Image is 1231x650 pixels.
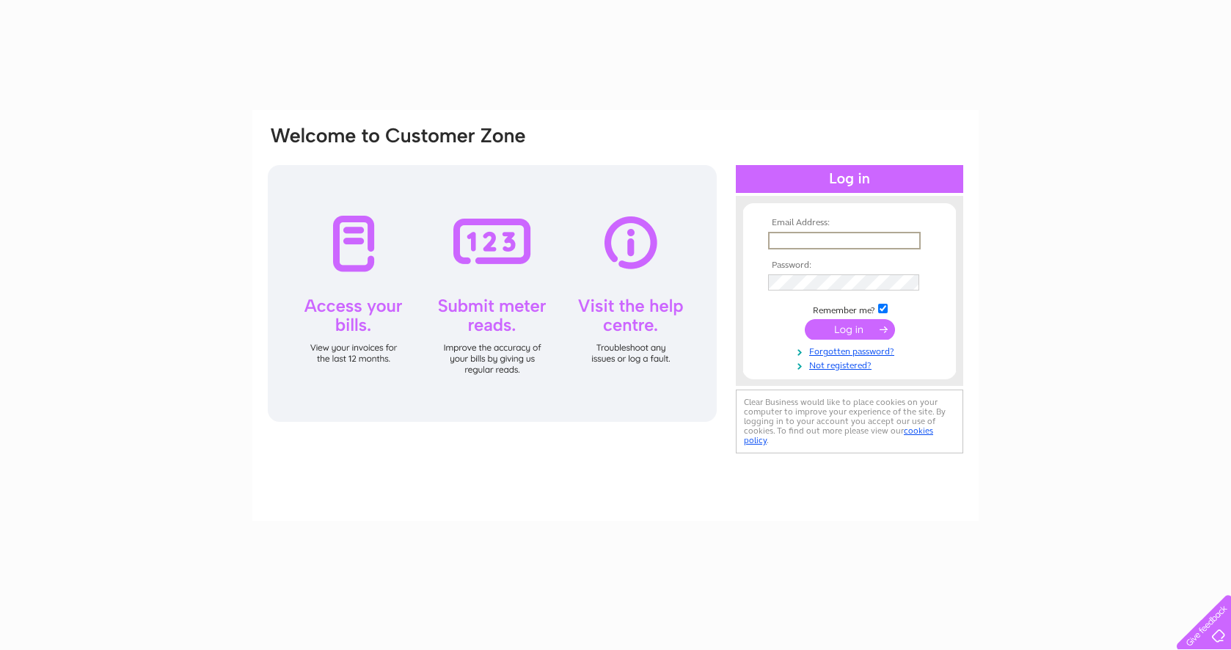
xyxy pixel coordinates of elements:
th: Password: [764,260,935,271]
input: Submit [805,319,895,340]
td: Remember me? [764,302,935,316]
a: Forgotten password? [768,343,935,357]
div: Clear Business would like to place cookies on your computer to improve your experience of the sit... [736,390,963,453]
a: cookies policy [744,426,933,445]
a: Not registered? [768,357,935,371]
th: Email Address: [764,218,935,228]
